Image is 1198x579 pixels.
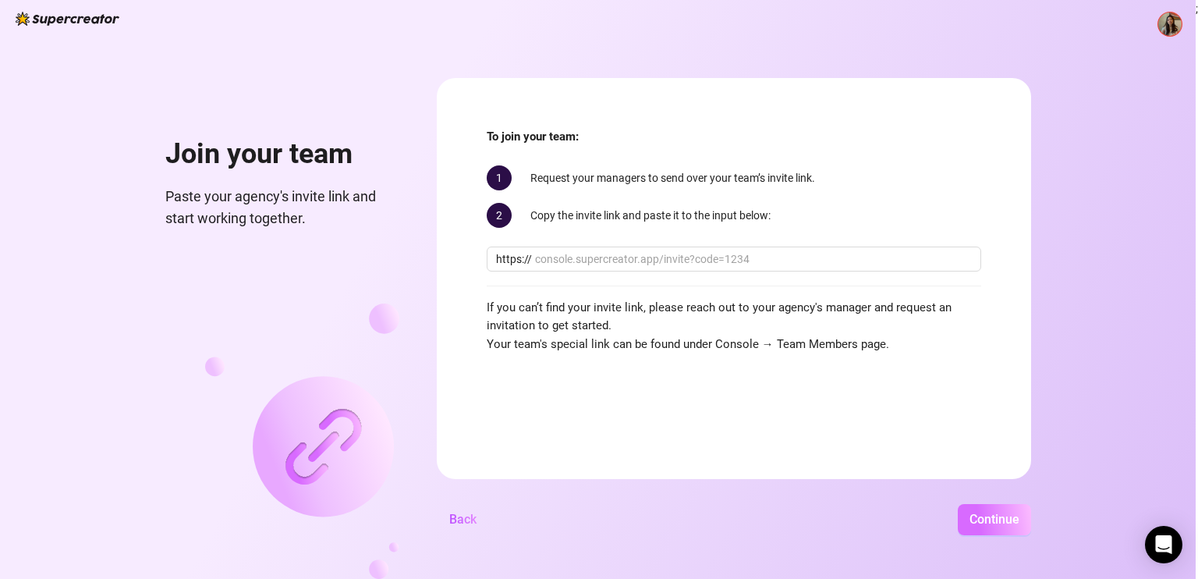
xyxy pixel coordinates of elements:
div: Open Intercom Messenger [1145,526,1182,563]
span: 1 [487,165,512,190]
span: https:// [496,250,532,268]
span: Paste your agency's invite link and start working together. [165,186,399,230]
button: Continue [958,504,1031,535]
strong: To join your team: [487,130,579,144]
span: Back [449,512,477,527]
img: logo [16,12,119,26]
span: If you can’t find your invite link, please reach out to your agency's manager and request an invi... [487,299,981,354]
h1: Join your team [165,137,399,172]
div: Request your managers to send over your team’s invite link. [487,165,981,190]
span: 2 [487,203,512,228]
img: ACg8ocJy7efG4xlN1OEzEhl_jRtcMLM0jCfv3J60TV4zPMVgp7A728g=s96-c [1158,12,1182,36]
div: Copy the invite link and paste it to the input below: [487,203,981,228]
span: Continue [969,512,1019,527]
button: Back [437,504,489,535]
input: console.supercreator.app/invite?code=1234 [535,250,972,268]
